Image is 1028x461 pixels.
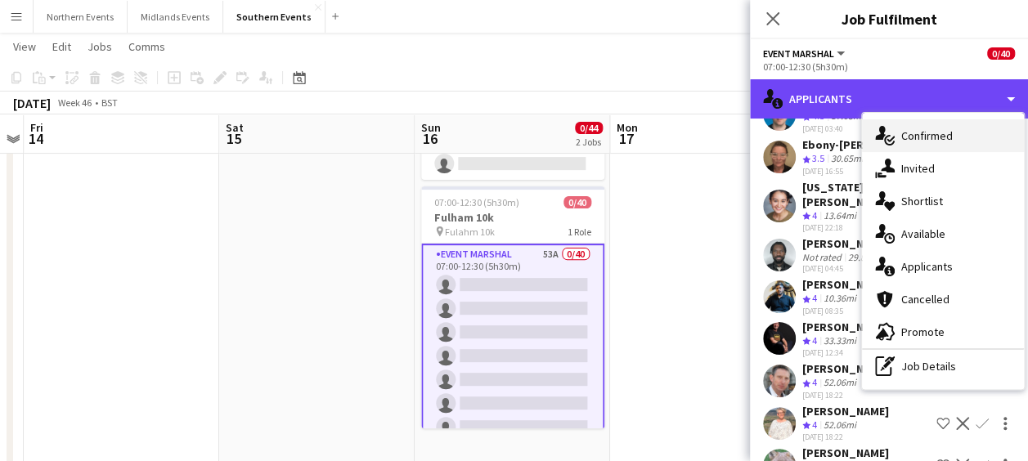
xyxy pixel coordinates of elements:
[421,210,604,225] h3: Fulham 10k
[421,186,604,428] app-job-card: 07:00-12:30 (5h30m)0/40Fulham 10k Fulahm 10k1 RoleEvent Marshal53A0/4007:00-12:30 (5h30m)
[81,36,119,57] a: Jobs
[812,292,817,304] span: 4
[812,418,817,431] span: 4
[862,119,1024,152] div: Confirmed
[122,36,172,57] a: Comms
[54,96,95,109] span: Week 46
[802,222,930,233] div: [DATE] 22:18
[419,129,441,148] span: 16
[812,376,817,388] span: 4
[101,96,118,109] div: BST
[812,209,817,222] span: 4
[862,250,1024,283] div: Applicants
[750,79,1028,119] div: Applicants
[46,36,78,57] a: Edit
[128,1,223,33] button: Midlands Events
[128,39,165,54] span: Comms
[802,123,889,134] div: [DATE] 03:40
[750,8,1028,29] h3: Job Fulfilment
[576,136,602,148] div: 2 Jobs
[52,39,71,54] span: Edit
[802,445,889,460] div: [PERSON_NAME]
[862,217,1024,250] div: Available
[563,196,591,208] span: 0/40
[802,432,889,442] div: [DATE] 18:22
[226,120,244,135] span: Sat
[802,263,889,274] div: [DATE] 04:45
[802,404,889,418] div: [PERSON_NAME]
[802,361,889,376] div: [PERSON_NAME]
[802,347,889,358] div: [DATE] 12:34
[802,236,889,251] div: [PERSON_NAME]
[820,376,860,390] div: 52.06mi
[802,306,889,316] div: [DATE] 08:35
[30,120,43,135] span: Fri
[820,292,860,306] div: 10.36mi
[802,320,889,334] div: [PERSON_NAME]
[763,60,1015,73] div: 07:00-12:30 (5h30m)
[812,152,824,164] span: 3.5
[13,95,51,111] div: [DATE]
[614,129,638,148] span: 17
[223,1,325,33] button: Southern Events
[812,334,817,347] span: 4
[828,152,867,166] div: 30.65mi
[421,120,441,135] span: Sun
[802,277,889,292] div: [PERSON_NAME]
[820,334,860,348] div: 33.33mi
[862,316,1024,348] div: Promote
[763,47,847,60] button: Event Marshal
[568,226,591,238] span: 1 Role
[7,36,43,57] a: View
[88,39,112,54] span: Jobs
[28,129,43,148] span: 14
[617,120,638,135] span: Mon
[820,209,860,223] div: 13.64mi
[862,185,1024,217] div: Shortlist
[987,47,1015,60] span: 0/40
[763,47,834,60] span: Event Marshal
[862,350,1024,383] div: Job Details
[862,283,1024,316] div: Cancelled
[820,418,860,432] div: 52.06mi
[845,251,884,263] div: 29.82mi
[802,166,926,177] div: [DATE] 16:55
[862,152,1024,185] div: Invited
[802,390,889,401] div: [DATE] 18:22
[434,196,519,208] span: 07:00-12:30 (5h30m)
[34,1,128,33] button: Northern Events
[575,122,603,134] span: 0/44
[445,226,495,238] span: Fulahm 10k
[13,39,36,54] span: View
[802,137,926,152] div: Ebony-[PERSON_NAME]
[802,180,930,209] div: [US_STATE][PERSON_NAME]
[223,129,244,148] span: 15
[802,251,845,263] div: Not rated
